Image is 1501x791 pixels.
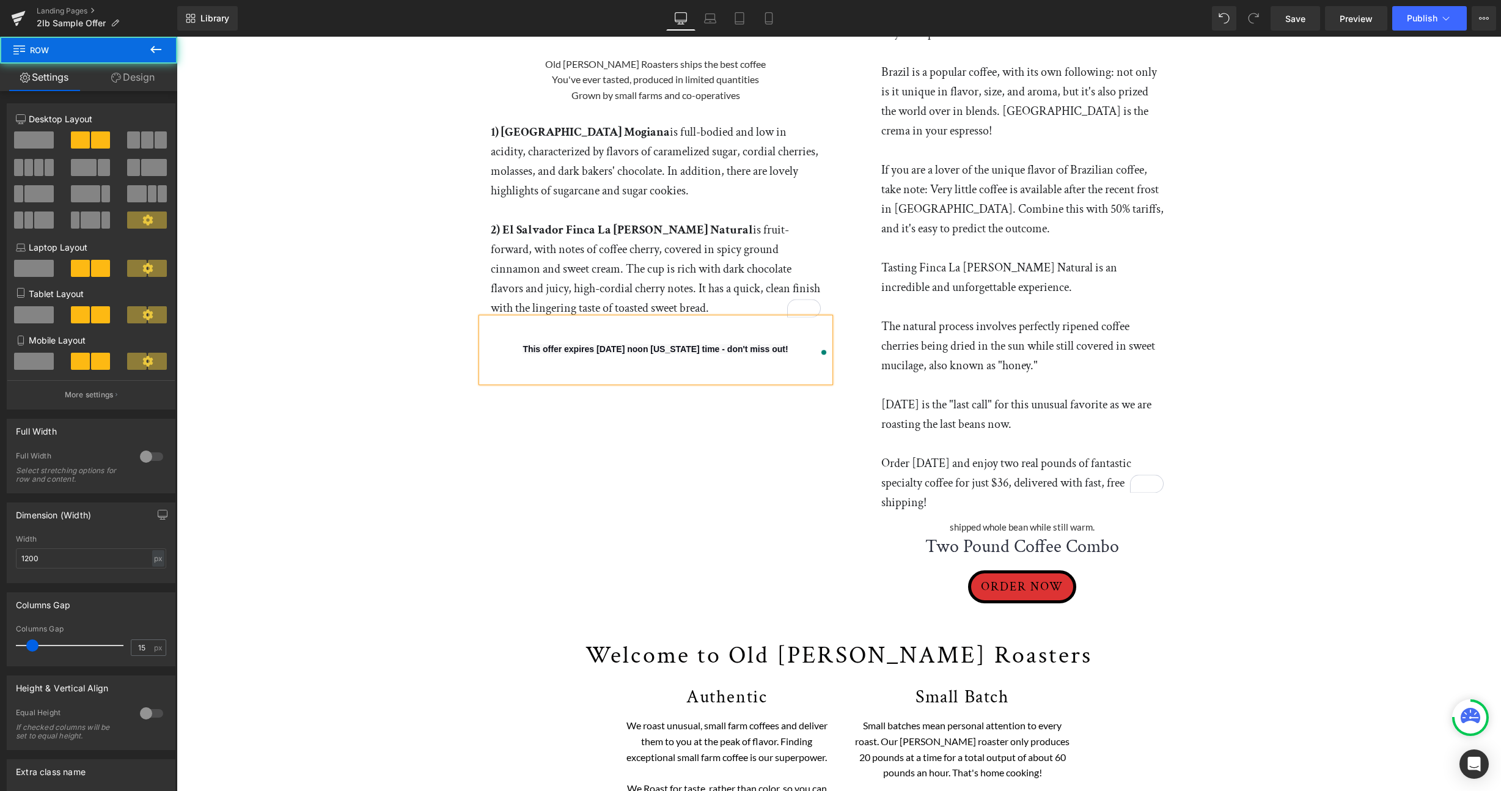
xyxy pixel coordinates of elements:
div: Columns Gap [16,593,70,610]
p: Tablet Layout [16,287,166,300]
p: If you are a lover of the unique flavor of Brazilian coffee, take note: Very little coffee is ava... [705,123,987,202]
p: Brazil is a popular coffee, with its own following: not only is it unique in flavor, size, and ar... [705,26,987,104]
span: ORDER NOW [804,542,887,558]
div: If checked columns will be set to equal height. [16,723,126,740]
span: Library [200,13,229,24]
a: New Library [177,6,238,31]
iframe: To enrich screen reader interactions, please activate Accessibility in Grammarly extension settings [177,37,1501,791]
div: Extra class name [16,760,86,777]
button: Undo [1212,6,1236,31]
div: To enrich screen reader interactions, please activate Accessibility in Grammarly extension settings [314,86,644,281]
font: Welcome to Old [PERSON_NAME] Roasters [409,603,916,635]
button: Publish [1392,6,1467,31]
div: Full Width [16,419,57,436]
span: 2lb Sample Offer [37,18,106,28]
strong: 1) [GEOGRAPHIC_DATA] Mogiana [314,87,493,103]
font: Small batches mean personal attention to every roast. Our [PERSON_NAME] roaster only produces 20 ... [678,683,893,741]
a: Tablet [725,6,754,31]
font: Authentic [510,649,590,672]
div: Full Width [16,451,128,464]
button: More settings [7,380,175,409]
input: auto [16,548,166,568]
span: shipped whole bean while still warm. [773,485,918,496]
span: This offer expires [DATE] noon [US_STATE] time - don't miss out! [346,307,611,317]
p: More settings [65,389,114,400]
div: Dimension (Width) [16,503,91,520]
p: The natural process involves perfectly ripened coffee cherries being dried in the sun while still... [705,280,987,339]
span: Publish [1407,13,1437,23]
font: Small Batch [739,649,833,672]
a: Landing Pages [37,6,177,16]
div: Select stretching options for row and content. [16,466,126,484]
a: Preview [1325,6,1387,31]
div: To enrich screen reader interactions, please activate Accessibility in Grammarly extension settings [305,281,653,345]
div: px [152,550,164,567]
div: Open Intercom Messenger [1459,749,1489,779]
p: Tasting Finca La [PERSON_NAME] Natural is an incredible and unforgettable experience. [705,221,987,260]
button: Redo [1241,6,1266,31]
div: Columns Gap [16,625,166,633]
span: Save [1285,12,1305,25]
p: Desktop Layout [16,112,166,125]
a: Desktop [666,6,695,31]
strong: 2) El Salvador Finca La [PERSON_NAME] Natural [314,185,576,201]
div: Equal Height [16,708,128,721]
button: More [1472,6,1496,31]
font: We roast unusual, small farm coffees and deliver them to you at the peak of flavor. Finding excep... [450,683,651,726]
p: Mobile Layout [16,334,166,347]
a: Mobile [754,6,784,31]
span: Row [12,37,134,64]
div: Width [16,535,166,543]
a: Two Pound Coffee Combo [749,499,942,534]
a: Design [89,64,177,91]
p: is fruit-forward, with notes of coffee cherry, covered in spicy ground cinnamon and sweet cream. ... [314,183,644,281]
p: Order [DATE] and enjoy two real pounds of fantastic specialty coffee for just $36, delivered with... [705,417,987,476]
p: Laptop Layout [16,241,166,254]
span: px [154,644,164,652]
a: Laptop [695,6,725,31]
button: ORDER NOW [791,534,900,567]
p: Grown by small farms and co-operatives [314,51,644,67]
p: is full-bodied and low in acidity, characterized by flavors of caramelized sugar, cordial cherrie... [314,86,644,164]
span: Preview [1340,12,1373,25]
div: Height & Vertical Align [16,676,108,693]
p: [DATE] is the "last call" for this unusual favorite as we are roasting the last beans now. [705,358,987,397]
